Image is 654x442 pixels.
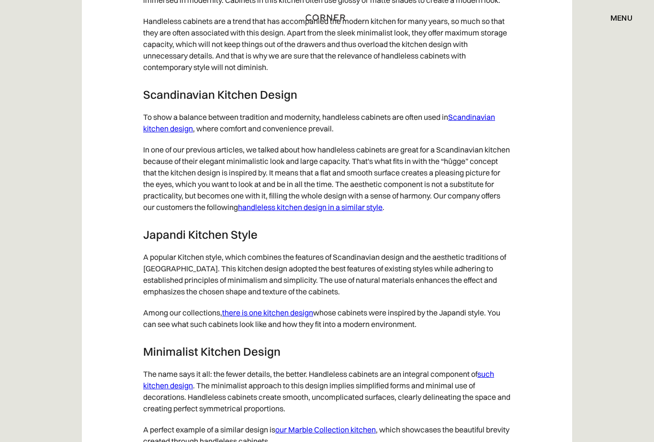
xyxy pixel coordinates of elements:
[143,247,511,302] p: A popular Kitchen style, which combines the features of Scandinavian design and the aesthetic tra...
[294,12,360,24] a: home
[143,140,511,218] p: In one of our previous articles, we talked about how handleless cabinets are great for a Scandina...
[143,107,511,140] p: To show a balance between tradition and modernity, handleless cabinets are often used in , where ...
[238,203,383,212] a: handleless kitchen design in a similar style
[143,228,511,242] h3: Japandi Kitchen Style
[610,14,632,22] div: menu
[143,113,495,134] a: Scandinavian kitchen design
[601,10,632,26] div: menu
[143,88,511,102] h3: Scandinavian Kitchen Design
[143,302,511,335] p: Among our collections, whose cabinets were inspired by the Japandi style. You can see what such c...
[222,308,313,318] a: there is one kitchen design
[143,370,494,391] a: such kitchen design
[143,11,511,78] p: Handleless cabinets are a trend that has accompanied the modern kitchen for many years, so much s...
[275,425,376,435] a: our Marble Collection kitchen
[143,345,511,359] h3: Minimalist Kitchen Design
[143,364,511,419] p: The name says it all: the fewer details, the better. Handleless cabinets are an integral componen...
